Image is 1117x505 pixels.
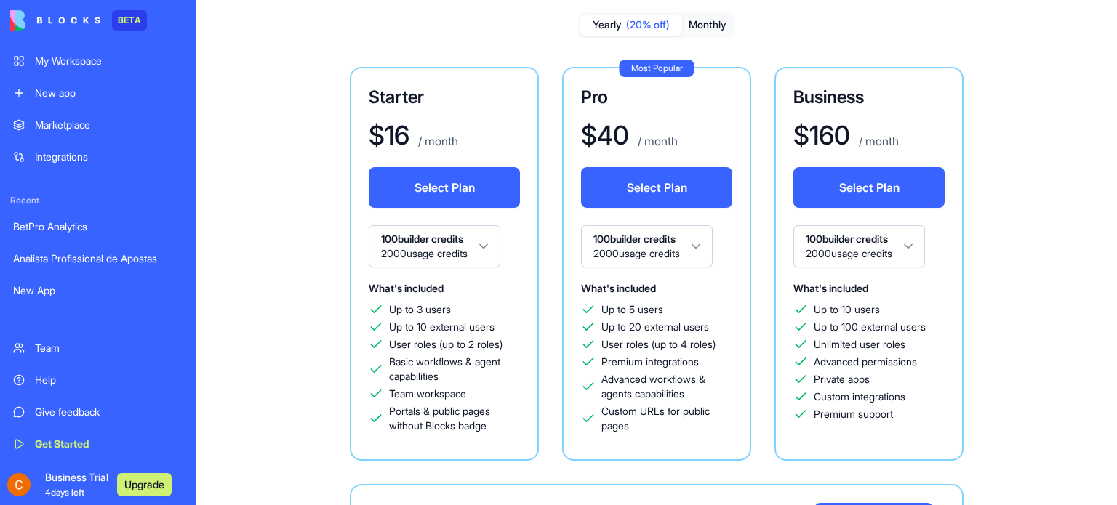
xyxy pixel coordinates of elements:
[793,121,850,150] h1: $ 160
[45,470,108,499] span: Business Trial
[601,302,663,317] span: Up to 5 users
[35,437,183,451] div: Get Started
[4,334,192,363] a: Team
[4,195,192,206] span: Recent
[389,404,520,433] span: Portals & public pages without Blocks badge
[581,282,656,294] span: What's included
[814,389,905,404] span: Custom integrations
[35,405,183,419] div: Give feedback
[601,355,699,369] span: Premium integrations
[389,355,520,384] span: Basic workflows & agent capabilities
[35,86,183,100] div: New app
[635,132,678,150] p: / month
[4,429,192,458] a: Get Started
[369,121,409,150] h1: $ 16
[389,320,495,334] span: Up to 10 external users
[35,341,183,355] div: Team
[13,283,183,298] div: New App
[13,251,183,266] div: Analista Profissional de Apostas
[814,337,905,352] span: Unlimited user roles
[793,282,868,294] span: What's included
[581,86,732,109] h3: Pro
[4,397,192,427] a: Give feedback
[415,132,458,150] p: / month
[620,60,694,77] div: Most Popular
[35,54,183,68] div: My Workspace
[581,167,732,208] button: Select Plan
[4,276,192,305] a: New App
[369,167,520,208] button: Select Plan
[793,167,945,208] button: Select Plan
[4,212,192,241] a: BetPro Analytics
[35,373,183,387] div: Help
[814,302,880,317] span: Up to 10 users
[814,320,926,334] span: Up to 100 external users
[814,372,870,387] span: Private apps
[117,473,172,496] button: Upgrade
[4,78,192,108] a: New app
[581,121,629,150] h1: $ 40
[4,110,192,140] a: Marketplace
[112,10,147,31] div: BETA
[4,142,192,171] a: Integrations
[682,15,733,36] button: Monthly
[13,219,183,234] div: BetPro Analytics
[601,404,732,433] span: Custom URLs for public pages
[626,17,670,32] span: (20% off)
[601,337,716,352] span: User roles (up to 4 roles)
[4,47,192,76] a: My Workspace
[4,365,192,395] a: Help
[35,118,183,132] div: Marketplace
[10,10,100,31] img: logo
[7,473,31,496] img: ACg8ocIrZ_2r3JCGjIObMHUp5pq2o1gBKnv_Z4VWv1zqUWb6T60c5A=s96-c
[580,15,682,36] button: Yearly
[4,244,192,273] a: Analista Profissional de Apostas
[369,86,520,109] h3: Starter
[814,407,893,421] span: Premium support
[793,86,945,109] h3: Business
[389,302,451,317] span: Up to 3 users
[601,372,732,401] span: Advanced workflows & agents capabilities
[35,150,183,164] div: Integrations
[856,132,899,150] p: / month
[814,355,917,369] span: Advanced permissions
[389,387,466,401] span: Team workspace
[10,10,147,31] a: BETA
[601,320,709,334] span: Up to 20 external users
[389,337,503,352] span: User roles (up to 2 roles)
[45,487,84,498] span: 4 days left
[369,282,444,294] span: What's included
